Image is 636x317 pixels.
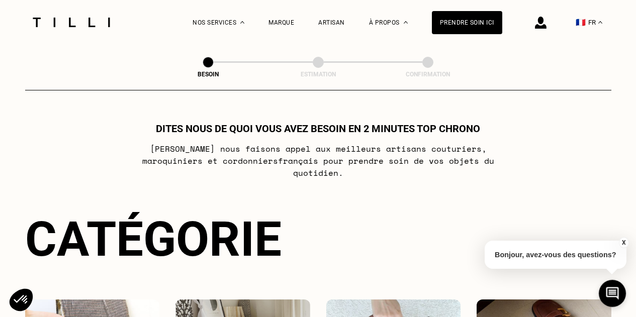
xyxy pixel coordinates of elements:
a: Artisan [318,19,345,26]
img: Menu déroulant [240,21,244,24]
button: X [618,237,628,248]
a: Marque [268,19,294,26]
div: Besoin [158,71,258,78]
p: Bonjour, avez-vous des questions? [485,241,626,269]
img: Menu déroulant à propos [404,21,408,24]
div: Catégorie [25,211,611,267]
img: Logo du service de couturière Tilli [29,18,114,27]
div: Confirmation [378,71,478,78]
h1: Dites nous de quoi vous avez besoin en 2 minutes top chrono [156,123,480,135]
img: menu déroulant [598,21,602,24]
div: Estimation [268,71,369,78]
a: Prendre soin ici [432,11,502,34]
img: icône connexion [535,17,547,29]
span: 🇫🇷 [576,18,586,27]
p: [PERSON_NAME] nous faisons appel aux meilleurs artisans couturiers , maroquiniers et cordonniers ... [119,143,517,179]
